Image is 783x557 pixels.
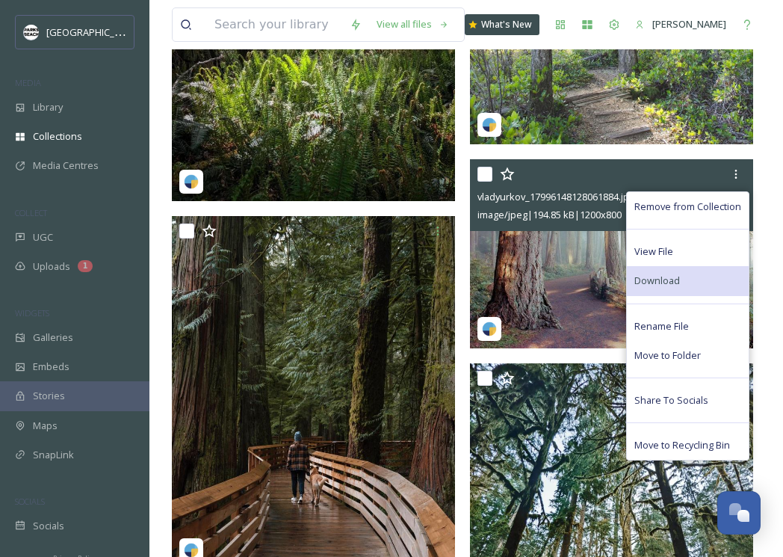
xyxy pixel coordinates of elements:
[628,10,734,39] a: [PERSON_NAME]
[482,321,497,336] img: snapsea-logo.png
[634,438,730,452] span: Move to Recycling Bin
[477,208,622,221] span: image/jpeg | 194.85 kB | 1200 x 800
[634,274,680,288] span: Download
[15,77,41,88] span: MEDIA
[33,129,82,144] span: Collections
[184,174,199,189] img: snapsea-logo.png
[15,496,45,507] span: SOCIALS
[634,200,741,214] span: Remove from Collection
[482,117,497,132] img: snapsea-logo.png
[33,259,70,274] span: Uploads
[470,159,753,348] img: vladyurkov_17996148128061884.jpg
[33,100,63,114] span: Library
[634,348,701,363] span: Move to Folder
[652,17,726,31] span: [PERSON_NAME]
[33,419,58,433] span: Maps
[33,519,64,533] span: Socials
[33,360,69,374] span: Embeds
[477,190,634,203] span: vladyurkov_17996148128061884.jpg
[15,207,47,218] span: COLLECT
[33,448,74,462] span: SnapLink
[33,159,99,173] span: Media Centres
[369,10,457,39] a: View all files
[207,8,342,41] input: Search your library
[46,25,180,39] span: [GEOGRAPHIC_DATA] Tourism
[15,307,49,318] span: WIDGETS
[634,244,673,259] span: View File
[465,14,539,35] a: What's New
[78,260,93,272] div: 1
[33,230,53,244] span: UGC
[634,319,689,333] span: Rename File
[634,393,708,407] span: Share To Socials
[717,491,761,535] button: Open Chat
[33,389,65,403] span: Stories
[33,330,73,345] span: Galleries
[24,25,39,40] img: parks%20beach.jpg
